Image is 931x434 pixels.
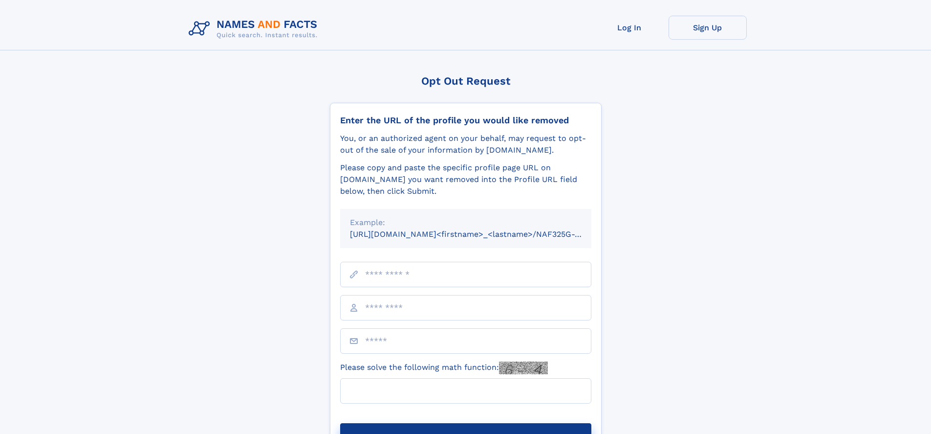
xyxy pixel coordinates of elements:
[185,16,325,42] img: Logo Names and Facts
[350,229,610,239] small: [URL][DOMAIN_NAME]<firstname>_<lastname>/NAF325G-xxxxxxxx
[669,16,747,40] a: Sign Up
[340,362,548,374] label: Please solve the following math function:
[350,217,582,228] div: Example:
[340,115,591,126] div: Enter the URL of the profile you would like removed
[340,162,591,197] div: Please copy and paste the specific profile page URL on [DOMAIN_NAME] you want removed into the Pr...
[340,133,591,156] div: You, or an authorized agent on your behalf, may request to opt-out of the sale of your informatio...
[590,16,669,40] a: Log In
[330,75,602,87] div: Opt Out Request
